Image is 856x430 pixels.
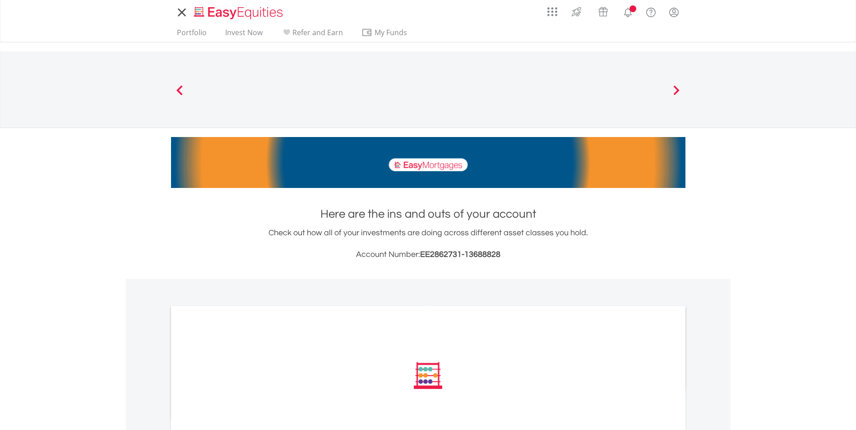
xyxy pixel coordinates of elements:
[596,5,611,19] img: vouchers-v2.svg
[171,206,685,222] h1: Here are the ins and outs of your account
[569,5,584,19] img: thrive-v2.svg
[662,2,685,22] a: My Profile
[639,2,662,20] a: FAQ's and Support
[541,2,563,17] a: AppsGrid
[420,250,500,259] span: EE2862731-13688828
[590,2,616,19] a: Vouchers
[292,27,343,37] span: Refer and Earn
[171,227,685,261] div: Check out how all of your investments are doing across different asset classes you hold.
[278,28,347,42] a: Refer and Earn
[616,2,639,20] a: Notifications
[171,248,685,261] h3: Account Number:
[171,137,685,188] img: EasyMortage Promotion Banner
[361,27,421,38] span: My Funds
[190,2,287,20] a: Home page
[222,28,266,42] a: Invest Now
[547,7,557,17] img: grid-menu-icon.svg
[192,5,287,20] img: EasyEquities_Logo.png
[173,28,210,42] a: Portfolio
